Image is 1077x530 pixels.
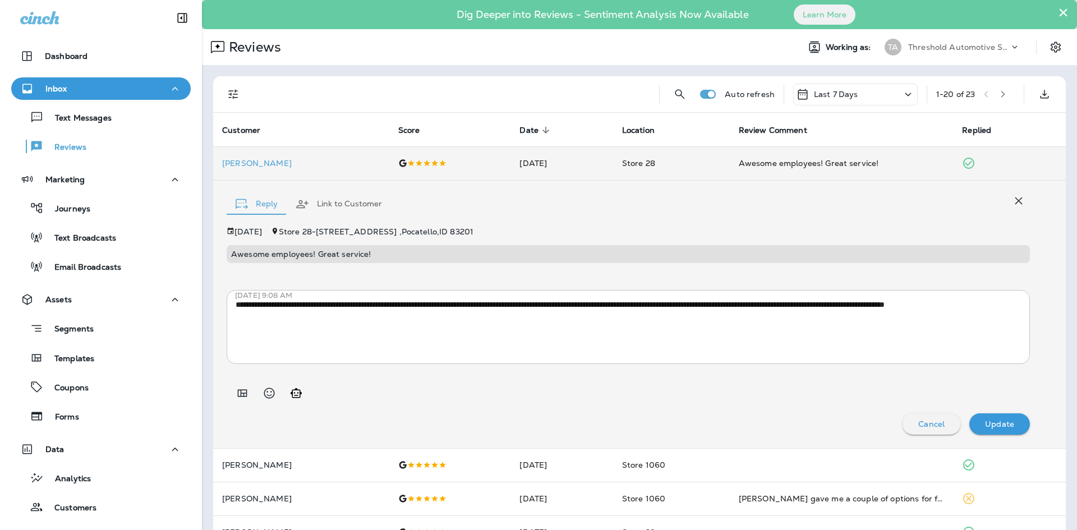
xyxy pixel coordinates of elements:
p: Inbox [45,84,67,93]
p: Journeys [44,204,90,215]
span: Store 28 [622,158,655,168]
button: Reviews [11,135,191,158]
p: Segments [43,324,94,335]
button: Templates [11,346,191,370]
p: Analytics [44,474,91,485]
button: Filters [222,83,245,105]
span: Store 28 - [STREET_ADDRESS] , Pocatello , ID 83201 [279,227,473,237]
p: Reviews [43,142,86,153]
p: Last 7 Days [814,90,858,99]
button: Assets [11,288,191,311]
span: Replied [962,125,1006,135]
p: Marketing [45,175,85,184]
button: Search Reviews [669,83,691,105]
div: Nate gave me a couple of options for filters and explained the difference. Helpful without being ... [739,493,945,504]
span: Store 1060 [622,494,665,504]
button: Marketing [11,168,191,191]
p: Templates [43,354,94,365]
button: Export as CSV [1033,83,1056,105]
span: Review Comment [739,125,822,135]
span: Date [519,125,553,135]
button: Select an emoji [258,382,280,404]
p: [PERSON_NAME] [222,460,380,469]
p: Dashboard [45,52,88,61]
p: Email Broadcasts [43,262,121,273]
button: Text Messages [11,105,191,129]
button: Email Broadcasts [11,255,191,278]
span: Working as: [826,43,873,52]
p: Awesome employees! Great service! [231,250,1025,259]
button: Link to Customer [287,184,391,224]
span: Customer [222,126,260,135]
span: Score [398,125,435,135]
button: Settings [1046,37,1066,57]
td: [DATE] [510,448,613,482]
p: [DATE] 9:08 AM [235,291,1038,300]
p: Forms [44,412,79,423]
button: Generate AI response [285,382,307,404]
span: Location [622,126,655,135]
button: Data [11,438,191,460]
div: TA [885,39,901,56]
p: Assets [45,295,72,304]
span: Replied [962,126,991,135]
p: Threshold Automotive Service dba Grease Monkey [908,43,1009,52]
button: Text Broadcasts [11,225,191,249]
p: [DATE] [234,227,262,236]
button: Customers [11,495,191,519]
p: Dig Deeper into Reviews - Sentiment Analysis Now Available [424,13,781,16]
button: Learn More [794,4,855,25]
div: Click to view Customer Drawer [222,159,380,168]
div: 1 - 20 of 23 [936,90,975,99]
span: Customer [222,125,275,135]
span: Store 1060 [622,460,665,470]
p: [PERSON_NAME] [222,159,380,168]
button: Inbox [11,77,191,100]
p: Auto refresh [725,90,775,99]
p: Reviews [224,39,281,56]
span: Date [519,126,538,135]
p: Cancel [918,420,945,428]
td: [DATE] [510,482,613,515]
p: Customers [43,503,96,514]
span: Location [622,125,669,135]
td: [DATE] [510,146,613,180]
span: Score [398,126,420,135]
button: Dashboard [11,45,191,67]
button: Close [1058,3,1069,21]
button: Collapse Sidebar [167,7,198,29]
p: [PERSON_NAME] [222,494,380,503]
div: Awesome employees! Great service! [739,158,945,169]
button: Reply [227,184,287,224]
button: Update [969,413,1030,435]
p: Text Messages [44,113,112,124]
button: Segments [11,316,191,340]
p: Update [985,420,1014,428]
button: Add in a premade template [231,382,254,404]
button: Forms [11,404,191,428]
p: Coupons [43,383,89,394]
button: Cancel [903,413,960,435]
button: Coupons [11,375,191,399]
button: Analytics [11,466,191,490]
span: Review Comment [739,126,807,135]
p: Text Broadcasts [43,233,116,244]
p: Data [45,445,65,454]
button: Journeys [11,196,191,220]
